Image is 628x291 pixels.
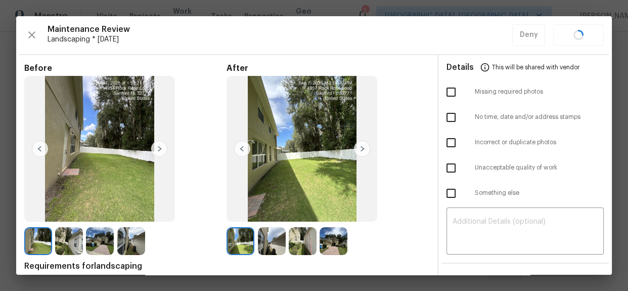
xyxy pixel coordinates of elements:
[234,141,250,157] img: left-chevron-button-url
[32,141,48,157] img: left-chevron-button-url
[227,63,429,73] span: After
[438,181,612,206] div: Something else
[151,141,167,157] img: right-chevron-button-url
[438,130,612,155] div: Incorrect or duplicate photos
[24,63,227,73] span: Before
[438,155,612,181] div: Unacceptable quality of work
[48,34,512,45] span: Landscaping * [DATE]
[475,138,604,147] span: Incorrect or duplicate photos
[475,113,604,121] span: No time, date and/or address stamps
[354,141,370,157] img: right-chevron-button-url
[475,88,604,96] span: Missing required photos
[475,189,604,197] span: Something else
[438,105,612,130] div: No time, date and/or address stamps
[492,55,579,79] span: This will be shared with vendor
[48,24,512,34] span: Maintenance Review
[24,261,429,271] span: Requirements for landscaping
[475,163,604,172] span: Unacceptable quality of work
[446,55,474,79] span: Details
[438,79,612,105] div: Missing required photos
